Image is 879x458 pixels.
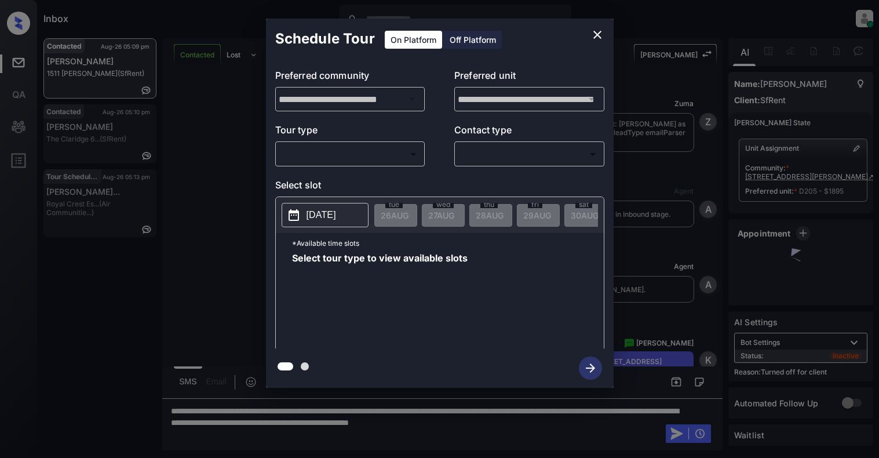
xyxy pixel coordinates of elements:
[454,123,604,141] p: Contact type
[275,178,604,197] p: Select slot
[282,203,369,227] button: [DATE]
[275,123,425,141] p: Tour type
[292,253,468,346] span: Select tour type to view available slots
[275,68,425,87] p: Preferred community
[307,208,336,222] p: [DATE]
[454,68,604,87] p: Preferred unit
[266,19,384,59] h2: Schedule Tour
[586,23,609,46] button: close
[385,31,442,49] div: On Platform
[444,31,502,49] div: Off Platform
[292,233,604,253] p: *Available time slots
